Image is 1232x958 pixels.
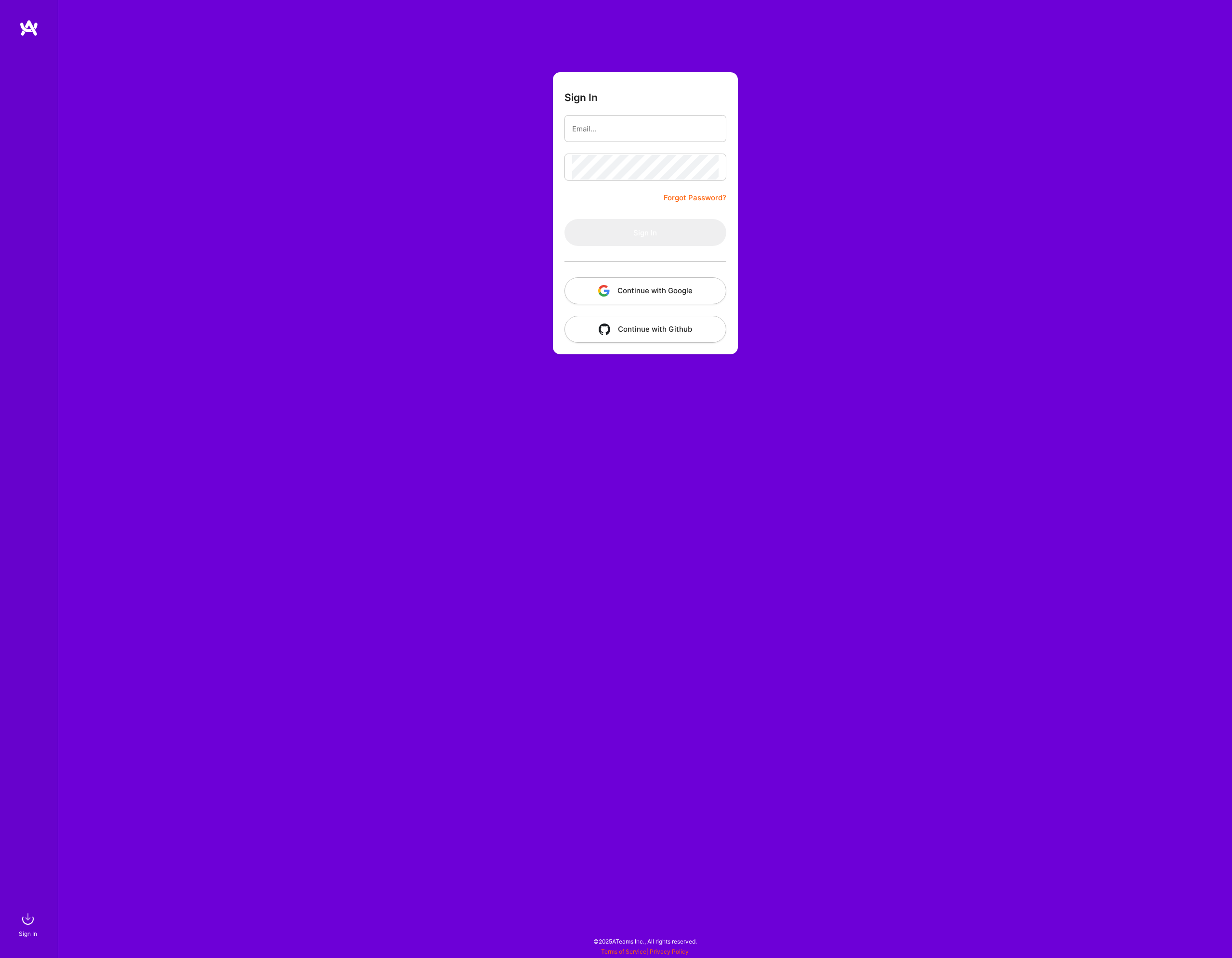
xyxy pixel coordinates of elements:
[650,948,689,955] a: Privacy Policy
[601,948,689,955] span: |
[572,117,719,141] input: Email...
[58,929,1232,953] div: © 2025 ATeams Inc., All rights reserved.
[601,948,646,955] a: Terms of Service
[564,277,726,304] button: Continue with Google
[18,909,38,929] img: sign in
[20,909,38,939] a: sign inSign In
[564,316,726,343] button: Continue with Github
[19,929,37,939] div: Sign In
[564,219,726,246] button: Sign In
[664,192,726,204] a: Forgot Password?
[598,285,610,297] img: icon
[564,91,598,104] h3: Sign In
[599,324,610,335] img: icon
[19,19,39,37] img: logo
